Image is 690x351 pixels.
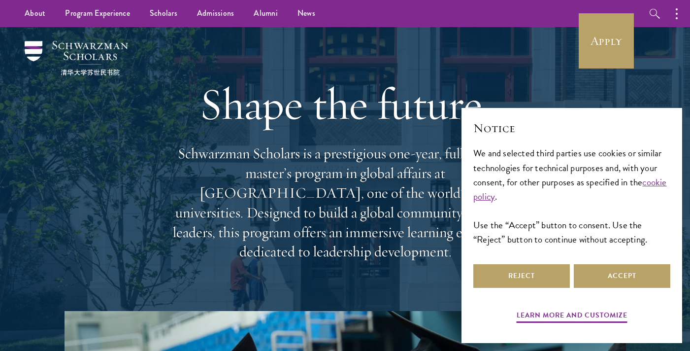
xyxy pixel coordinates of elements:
[517,309,627,324] button: Learn more and customize
[168,144,523,262] p: Schwarzman Scholars is a prestigious one-year, fully funded master’s program in global affairs at...
[473,175,667,204] a: cookie policy
[473,264,570,288] button: Reject
[25,41,128,75] img: Schwarzman Scholars
[168,76,523,132] h1: Shape the future.
[579,13,634,69] a: Apply
[574,264,670,288] button: Accept
[473,120,670,137] h2: Notice
[473,146,670,246] div: We and selected third parties use cookies or similar technologies for technical purposes and, wit...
